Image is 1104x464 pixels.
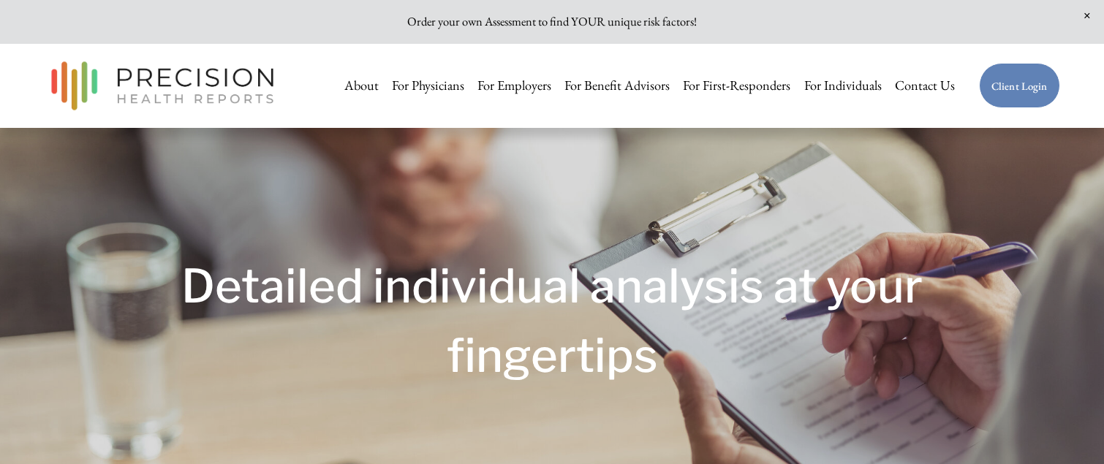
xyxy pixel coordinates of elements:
h1: Detailed individual analysis at your fingertips [171,251,933,390]
a: Client Login [979,63,1060,109]
a: Contact Us [895,71,955,100]
a: For Employers [477,71,551,100]
a: For Individuals [804,71,882,100]
img: Precision Health Reports [44,55,281,117]
a: About [344,71,379,100]
a: For First-Responders [683,71,790,100]
a: For Benefit Advisors [564,71,670,100]
a: For Physicians [392,71,464,100]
